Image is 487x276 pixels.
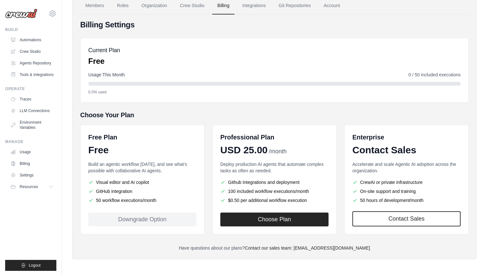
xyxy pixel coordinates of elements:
a: Crew Studio [8,46,56,57]
h6: Enterprise [352,133,461,142]
img: Logo [5,9,37,18]
a: LLM Connections [8,106,56,116]
p: Free [88,56,120,66]
span: Logout [29,263,41,268]
button: Resources [8,182,56,192]
p: Deploy production AI agents that automate complex tasks as often as needed. [220,161,329,174]
a: Contact our sales team: [EMAIL_ADDRESS][DOMAIN_NAME] [245,245,370,251]
li: 50 hours of development/month [352,197,461,204]
div: Manage [5,139,56,144]
a: Agents Repository [8,58,56,68]
a: Contact Sales [352,211,461,226]
a: Tools & Integrations [8,70,56,80]
span: Usage This Month [88,71,125,78]
li: Github Integrations and deployment [220,179,329,186]
button: Logout [5,260,56,271]
li: $0.50 per additional workflow execution [220,197,329,204]
span: /month [269,147,287,156]
a: Automations [8,35,56,45]
li: 100 included workflow executions/month [220,188,329,195]
h5: Current Plan [88,46,120,55]
p: Accelerate and scale Agentic AI adoption across the organization. [352,161,461,174]
p: Build an agentic workflow [DATE], and see what's possible with collaborative AI agents. [88,161,196,174]
h5: Choose Your Plan [80,110,469,119]
li: GitHub integration [88,188,196,195]
div: Free [88,144,196,156]
a: Settings [8,170,56,180]
div: Contact Sales [352,144,461,156]
span: Resources [20,184,38,189]
li: CrewAI or private infrastructure [352,179,461,186]
li: 50 workflow executions/month [88,197,196,204]
a: Traces [8,94,56,104]
li: On-site support and training [352,188,461,195]
p: Have questions about our plans? [80,245,469,251]
span: 0 / 50 included executions [408,71,461,78]
span: 0.0% used [88,90,107,95]
span: USD 25.00 [220,144,268,156]
h6: Professional Plan [220,133,274,142]
div: Build [5,27,56,32]
a: Usage [8,147,56,157]
button: Choose Plan [220,213,329,226]
li: Visual editor and AI copilot [88,179,196,186]
h6: Free Plan [88,133,117,142]
a: Environment Variables [8,117,56,133]
h4: Billing Settings [80,20,469,30]
div: Downgrade Option [88,213,196,226]
div: Operate [5,86,56,91]
a: Billing [8,158,56,169]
